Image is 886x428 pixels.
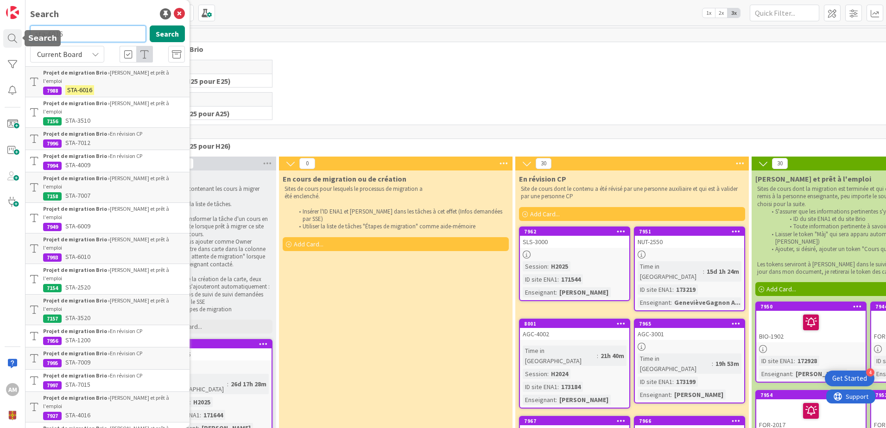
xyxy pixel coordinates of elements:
div: [PERSON_NAME] [672,390,726,400]
span: : [794,356,795,366]
b: Projet de migration Brio › [43,297,110,304]
li: Infos de suivi de suivi demandées par le SSE [172,291,271,306]
span: : [557,274,559,284]
b: Projet de migration Brio › [43,152,110,159]
div: 4 [866,368,874,377]
span: En révision CP [519,174,566,183]
a: Projet de migration Brio ›En révision CP7994STA-4009 [25,150,190,172]
span: STA-4016 [65,411,90,419]
input: Quick Filter... [750,5,819,21]
span: 2x [715,8,728,18]
li: Étapes de migration [172,306,271,313]
button: Search [150,25,185,42]
li: Utiliser la liste de tâches "Étapes de migration" comme aide-mémoire [294,223,507,230]
div: Enseignant [523,395,556,405]
a: 7951NUT-2550Time in [GEOGRAPHIC_DATA]:15d 1h 24mID site ENA1:173219Enseignant:GenevièveGagnon A... [634,227,745,311]
b: Projet de migration Brio › [43,236,110,243]
span: : [672,284,674,295]
div: 7950BIO-1902 [756,302,866,342]
span: 3x [728,8,740,18]
div: Search [30,7,59,21]
div: 7158 [43,192,62,201]
div: AM [6,383,19,396]
div: 7954 [760,392,866,398]
span: STA-7012 [65,138,90,147]
p: été enclenché. [285,193,507,200]
div: [PERSON_NAME] et prêt à l'emploi [43,69,185,85]
span: : [597,351,598,361]
span: Add Card... [530,210,560,218]
div: 7994 [43,162,62,170]
div: H2025 [549,261,570,271]
div: 173219 [674,284,698,295]
div: H2024 [549,369,570,379]
span: 30 [772,158,788,169]
div: 7951NUT-2550 [635,227,744,248]
a: Projet de migration Brio ›[PERSON_NAME] et prêt à l'emploi7156STA-3510 [25,97,190,127]
div: 7973 [162,340,272,348]
b: Projet de migration Brio › [43,69,110,76]
div: ID site ENA1 [523,274,557,284]
img: Visit kanbanzone.com [6,6,19,19]
span: : [227,379,228,389]
div: 172928 [795,356,819,366]
a: Projet de migration Brio ›En révision CP7956STA-1200 [25,325,190,347]
div: 171544 [559,274,583,284]
span: Add Card... [766,285,796,293]
mark: STA-6016 [65,85,94,95]
b: Projet de migration Brio › [43,327,110,334]
div: 8001 [524,321,629,327]
a: Projet de migration Brio ›[PERSON_NAME] et prêt à l'emploi7157STA-3520 [25,294,190,325]
div: 7966 [639,418,744,424]
span: : [703,266,704,277]
span: 1x [702,8,715,18]
div: H2025 [191,397,213,407]
div: 7973 [166,341,272,347]
input: Search for title... [30,25,146,42]
a: 7962SLS-3000Session:H2025ID site ENA1:171544Enseignant:[PERSON_NAME] [519,227,630,301]
a: 7950BIO-1902ID site ENA1:172928Enseignant:[PERSON_NAME] [755,302,867,383]
div: En révision CP [43,349,185,358]
div: 7973SAN-7025 [162,340,272,360]
a: 7965AGC-3001Time in [GEOGRAPHIC_DATA]:19h 53mID site ENA1:173199Enseignant:[PERSON_NAME] [634,319,745,403]
div: SAN-7025 [162,348,272,360]
span: 0 [299,158,315,169]
span: : [200,410,201,420]
h5: Search [28,34,57,43]
a: Projet de migration Brio ›[PERSON_NAME] et prêt à l'emploi7993STA-6010 [25,233,190,264]
b: Projet de migration Brio › [43,100,110,107]
a: Projet de migration Brio ›[PERSON_NAME] et prêt à l'emploi7927STA-4016 [25,391,190,422]
div: Open Get Started checklist, remaining modules: 4 [825,371,874,386]
span: Add Card... [294,240,323,248]
span: : [190,397,191,407]
div: Enseignant [638,390,671,400]
div: [PERSON_NAME] et prêt à l'emploi [43,174,185,191]
a: Projet de migration Brio ›[PERSON_NAME] et prêt à l'emploi7158STA-7007 [25,172,190,203]
b: Projet de migration Brio › [43,175,110,182]
div: En révision CP [43,152,185,160]
a: Projet de migration Brio ›[PERSON_NAME] et prêt à l'emploi7988STA-6016 [25,66,190,97]
p: Une carte contenant les cours à migrer durant ce [163,185,271,201]
b: Projet de migration Brio › [43,205,110,212]
span: : [556,287,557,297]
span: Current Board [37,50,82,59]
div: 7993 [43,253,62,262]
li: Transformer la tâche d'un cours en carte lorsque prêt à migrer ce site de cours. [172,215,271,238]
img: avatar [6,409,19,422]
b: Projet de migration Brio › [43,394,110,401]
div: 7950 [756,302,866,311]
div: Time in [GEOGRAPHIC_DATA] [165,374,227,394]
span: STA-1200 [65,336,90,344]
div: [PERSON_NAME] et prêt à l'emploi [43,99,185,116]
div: Time in [GEOGRAPHIC_DATA] [523,346,597,366]
div: 173199 [674,377,698,387]
div: 171644 [201,410,225,420]
span: Train 1 (H25 pour E25) [159,76,260,86]
div: Session [523,369,547,379]
div: [PERSON_NAME] [793,369,847,379]
span: STA-6009 [65,222,90,230]
p: Sites de cours pour lesquels le processus de migration a [285,185,507,193]
div: Time in [GEOGRAPHIC_DATA] [638,261,703,282]
span: STA-3520 [65,314,90,322]
div: 7988 [43,87,62,95]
